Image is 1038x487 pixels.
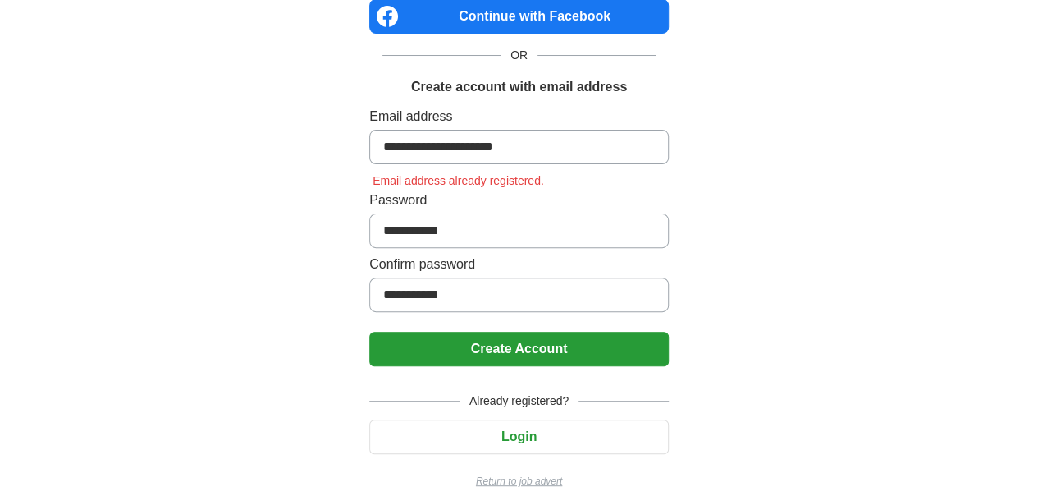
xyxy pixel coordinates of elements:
[460,393,578,410] span: Already registered?
[369,107,669,126] label: Email address
[369,420,669,454] button: Login
[369,430,669,443] a: Login
[501,47,537,64] span: OR
[369,255,669,274] label: Confirm password
[369,332,669,366] button: Create Account
[369,191,669,210] label: Password
[411,77,627,97] h1: Create account with email address
[369,174,547,187] span: Email address already registered.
